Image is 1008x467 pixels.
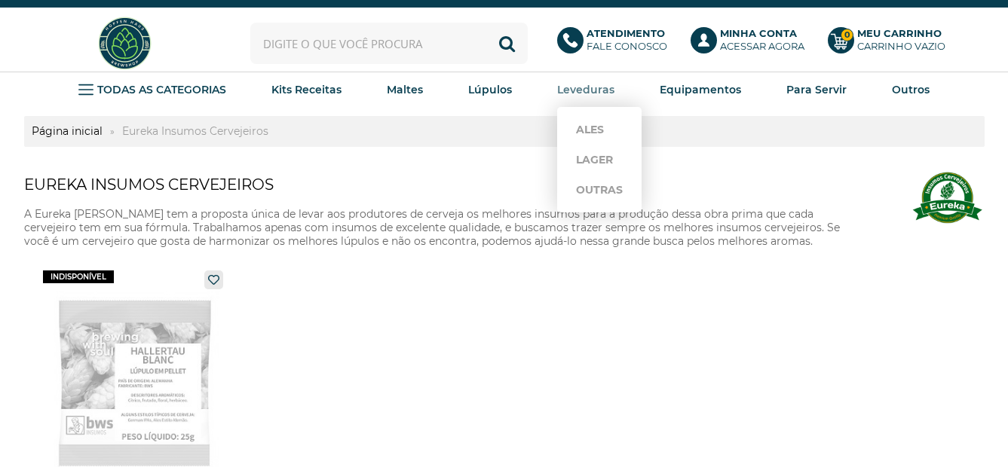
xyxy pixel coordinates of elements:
[387,83,423,96] strong: Maltes
[576,114,623,145] a: Ales
[24,124,110,138] a: Página inicial
[78,78,226,101] a: TODAS AS CATEGORIAS
[587,27,667,53] p: Fale conosco
[557,83,614,96] strong: Leveduras
[468,83,512,96] strong: Lúpulos
[387,78,423,101] a: Maltes
[24,207,864,248] p: A Eureka [PERSON_NAME] tem a proposta única de levar aos produtores de cerveja os melhores insumo...
[660,83,741,96] strong: Equipamentos
[97,15,153,72] img: Hopfen Haus BrewShop
[271,78,342,101] a: Kits Receitas
[115,124,276,138] a: Eureka Insumos Cervejeiros
[576,175,623,205] a: Outras
[486,23,528,64] button: Buscar
[557,78,614,101] a: Leveduras
[271,83,342,96] strong: Kits Receitas
[587,27,665,39] b: Atendimento
[660,78,741,101] a: Equipamentos
[468,78,512,101] a: Lúpulos
[250,23,528,64] input: Digite o que você procura
[698,15,993,183] iframe: Caixa de diálogo "Fazer login com o Google"
[576,145,623,175] a: Lager
[97,83,226,96] strong: TODAS AS CATEGORIAS
[43,270,114,283] span: indisponível
[909,162,985,237] img: Eureka Insumos Cervejeiros
[24,169,864,200] h1: Eureka Insumos Cervejeiros
[691,27,813,60] a: Minha ContaAcessar agora
[557,27,676,60] a: AtendimentoFale conosco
